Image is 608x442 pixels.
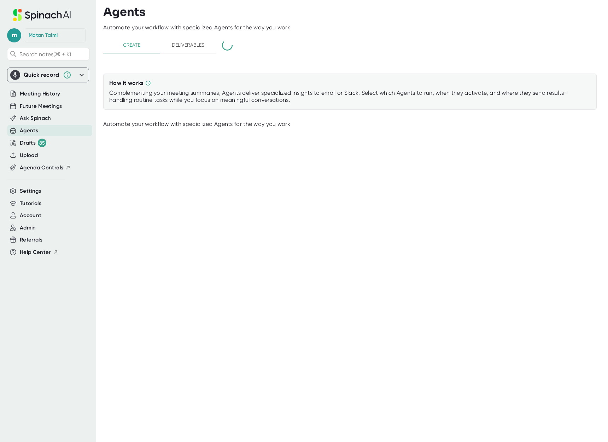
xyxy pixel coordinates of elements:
span: Agenda Controls [20,164,63,172]
span: Deliverables [164,41,212,50]
button: Settings [20,187,41,195]
button: Account [20,211,41,220]
button: Upload [20,151,38,159]
div: Complementing your meeting summaries, Agents deliver specialized insights to email or Slack. Sele... [109,89,591,104]
div: Quick record [10,68,86,82]
svg: Complementing your meeting summaries, Agents deliver specialized insights to email or Slack. Sele... [145,80,151,86]
div: Automate your workflow with specialized Agents for the way you work [103,24,608,31]
button: Agents [20,127,38,135]
button: Agenda Controls [20,164,71,172]
button: Future Meetings [20,102,62,110]
div: Matan Talmi [29,32,58,39]
span: Create [107,41,156,50]
div: Automate your workflow with specialized Agents for the way you work [103,121,597,128]
div: How it works [109,80,144,87]
h3: Agents [103,5,146,19]
button: Drafts 85 [20,139,46,147]
div: 85 [38,139,46,147]
button: Tutorials [20,199,41,208]
button: Ask Spinach [20,114,51,122]
button: Help Center [20,248,58,256]
button: Referrals [20,236,42,244]
div: Drafts [20,139,46,147]
span: Help Center [20,248,51,256]
span: Search notes (⌘ + K) [19,51,71,58]
button: Admin [20,224,36,232]
div: Quick record [24,71,59,78]
span: m [7,28,21,42]
button: Meeting History [20,90,60,98]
